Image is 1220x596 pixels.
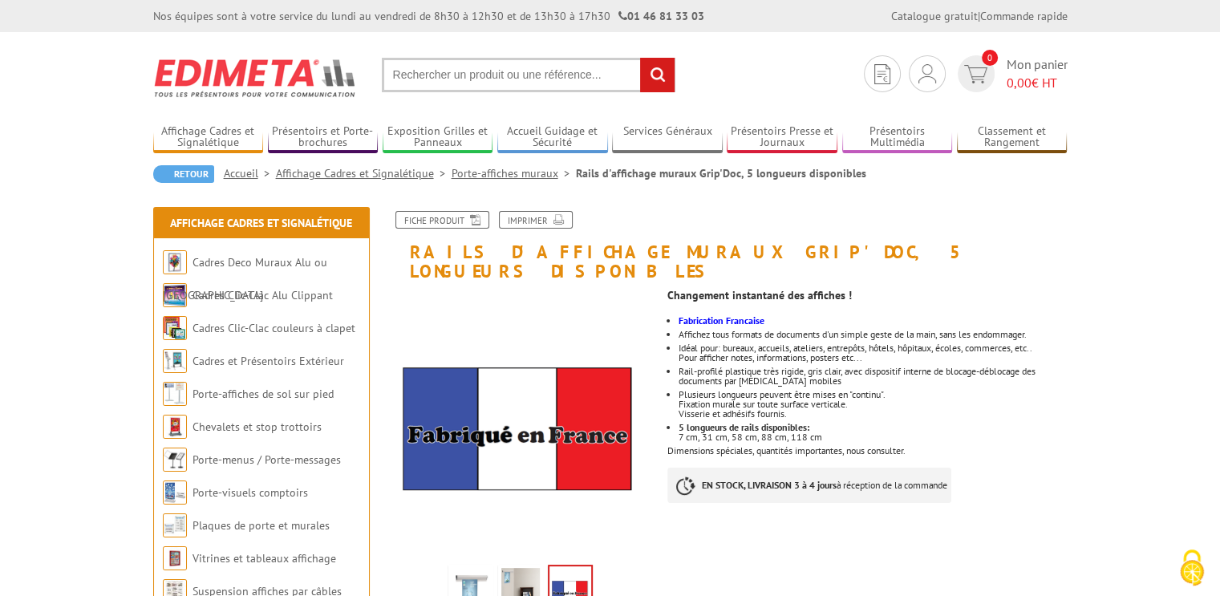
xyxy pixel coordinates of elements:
[954,55,1068,92] a: devis rapide 0 Mon panier 0,00€ HT
[268,124,379,151] a: Présentoirs et Porte-brochures
[193,420,322,434] a: Chevalets et stop trottoirs
[193,387,334,401] a: Porte-affiches de sol sur pied
[163,316,187,340] img: Cadres Clic-Clac couleurs à clapet
[702,479,837,491] strong: EN STOCK, LIVRAISON 3 à 4 jours
[163,415,187,439] img: Chevalets et stop trottoirs
[163,480,187,505] img: Porte-visuels comptoirs
[1007,74,1068,92] span: € HT
[679,367,1067,386] p: Rail-profilé plastique très rigide, gris clair, avec dispositif interne de blocage-déblocage des ...
[163,448,187,472] img: Porte-menus / Porte-messages
[891,9,978,23] a: Catalogue gratuit
[679,423,1067,442] li: 7 cm, 31 cm, 58 cm, 88 cm, 118 cm
[153,48,358,107] img: Edimeta
[163,546,187,570] img: Vitrines et tableaux affichage
[193,288,333,302] a: Cadres Clic-Clac Alu Clippant
[499,211,573,229] a: Imprimer
[618,9,704,23] strong: 01 46 81 33 03
[640,58,675,92] input: rechercher
[1007,55,1068,92] span: Mon panier
[386,289,656,559] img: edimeta_produit_fabrique_en_france.jpg
[667,468,951,503] p: à réception de la commande
[957,124,1068,151] a: Classement et Rangement
[842,124,953,151] a: Présentoirs Multimédia
[163,255,327,302] a: Cadres Deco Muraux Alu ou [GEOGRAPHIC_DATA]
[679,421,809,433] strong: 5 longueurs de rails disponibles:
[153,165,214,183] a: Retour
[612,124,723,151] a: Services Généraux
[276,166,452,180] a: Affichage Cadres et Signalétique
[679,343,1067,363] li: Idéal pour: bureaux, accueils, ateliers, entrepôts, hôtels, hôpitaux, écoles, commerces, etc.. Po...
[382,58,675,92] input: Rechercher un produit ou une référence...
[153,124,264,151] a: Affichage Cadres et Signalétique
[980,9,1068,23] a: Commande rapide
[874,64,890,84] img: devis rapide
[395,211,489,229] a: Fiche produit
[667,288,852,302] strong: Changement instantané des affiches !
[1172,548,1212,588] img: Cookies (fenêtre modale)
[1007,75,1032,91] span: 0,00
[163,513,187,537] img: Plaques de porte et murales
[193,452,341,467] a: Porte-menus / Porte-messages
[193,354,344,368] a: Cadres et Présentoirs Extérieur
[193,485,308,500] a: Porte-visuels comptoirs
[153,8,704,24] div: Nos équipes sont à votre service du lundi au vendredi de 8h30 à 12h30 et de 13h30 à 17h30
[452,166,576,180] a: Porte-affiches muraux
[163,250,187,274] img: Cadres Deco Muraux Alu ou Bois
[679,390,1067,419] li: Visserie et adhésifs fournis.
[374,211,1080,281] h1: Rails d'affichage muraux Grip'Doc, 5 longueurs disponibles
[679,390,1067,399] p: Plusieurs longueurs peuvent être mises en "continu".
[679,330,1067,339] li: Affichez tous formats de documents d'un simple geste de la main, sans les endommager.
[193,551,336,566] a: Vitrines et tableaux affichage
[576,165,866,181] li: Rails d'affichage muraux Grip'Doc, 5 longueurs disponibles
[383,124,493,151] a: Exposition Grilles et Panneaux
[667,281,1079,519] div: Dimensions spéciales, quantités importantes, nous consulter.
[193,518,330,533] a: Plaques de porte et murales
[964,65,987,83] img: devis rapide
[1164,541,1220,596] button: Cookies (fenêtre modale)
[891,8,1068,24] div: |
[163,349,187,373] img: Cadres et Présentoirs Extérieur
[679,399,1067,409] p: Fixation murale sur toute surface verticale.
[193,321,355,335] a: Cadres Clic-Clac couleurs à clapet
[224,166,276,180] a: Accueil
[170,216,352,230] a: Affichage Cadres et Signalétique
[982,50,998,66] span: 0
[679,314,764,326] strong: Fabrication Francaise
[163,382,187,406] img: Porte-affiches de sol sur pied
[727,124,837,151] a: Présentoirs Presse et Journaux
[497,124,608,151] a: Accueil Guidage et Sécurité
[918,64,936,83] img: devis rapide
